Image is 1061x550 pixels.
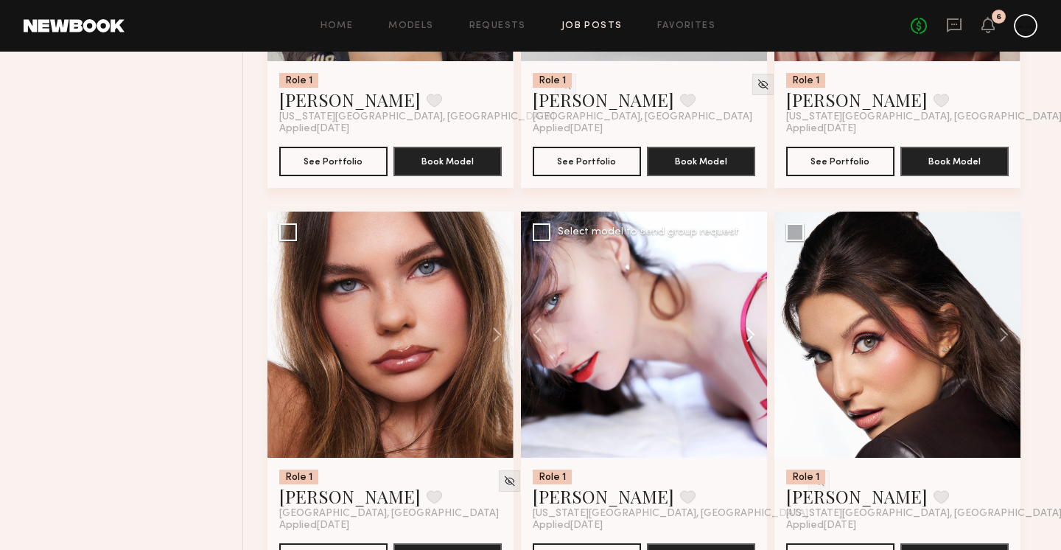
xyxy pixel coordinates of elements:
span: [US_STATE][GEOGRAPHIC_DATA], [GEOGRAPHIC_DATA] [279,111,555,123]
button: See Portfolio [786,147,894,176]
a: [PERSON_NAME] [279,484,421,508]
a: [PERSON_NAME] [786,88,928,111]
button: Book Model [647,147,755,176]
button: Book Model [900,147,1009,176]
button: See Portfolio [279,147,388,176]
button: See Portfolio [533,147,641,176]
a: Favorites [657,21,715,31]
a: [PERSON_NAME] [786,484,928,508]
div: Role 1 [279,470,318,484]
span: [GEOGRAPHIC_DATA], [GEOGRAPHIC_DATA] [533,111,752,123]
div: Role 1 [786,470,825,484]
a: Book Model [900,154,1009,167]
div: Applied [DATE] [279,520,502,532]
div: 6 [996,13,1001,21]
div: Applied [DATE] [533,123,755,135]
a: Book Model [393,154,502,167]
a: [PERSON_NAME] [533,88,674,111]
div: Applied [DATE] [533,520,755,532]
a: Book Model [647,154,755,167]
div: Applied [DATE] [786,123,1009,135]
span: [GEOGRAPHIC_DATA], [GEOGRAPHIC_DATA] [279,508,499,520]
div: Select model to send group request [558,227,739,237]
span: [US_STATE][GEOGRAPHIC_DATA], [GEOGRAPHIC_DATA] [533,508,808,520]
button: Book Model [393,147,502,176]
div: Role 1 [533,470,572,484]
div: Role 1 [279,73,318,88]
a: Models [388,21,433,31]
img: Unhide Model [757,78,769,91]
div: Role 1 [533,73,572,88]
a: Requests [469,21,526,31]
img: Unhide Model [503,475,516,487]
div: Applied [DATE] [279,123,502,135]
a: [PERSON_NAME] [279,88,421,111]
div: Role 1 [786,73,825,88]
a: Home [321,21,354,31]
div: Applied [DATE] [786,520,1009,532]
a: Job Posts [561,21,623,31]
a: [PERSON_NAME] [533,484,674,508]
